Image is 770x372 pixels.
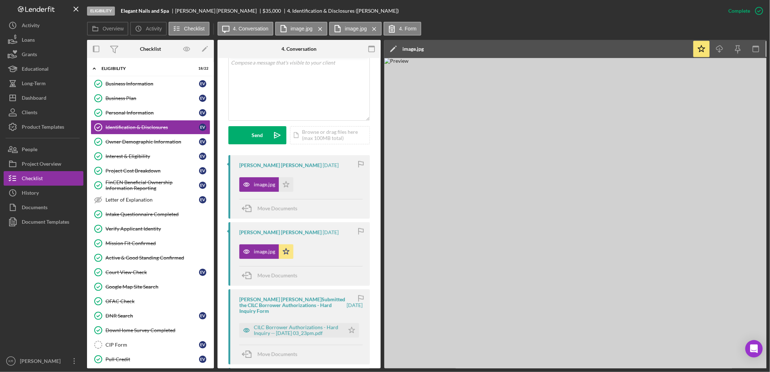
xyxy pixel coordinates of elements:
div: E V [199,356,206,363]
button: Move Documents [239,266,305,285]
a: Mission Fit Confirmed [91,236,210,251]
div: Business Plan [105,95,199,101]
button: 4. Conversation [218,22,273,36]
div: Letter of Explanation [105,197,199,203]
div: Long-Term [22,76,46,92]
div: E V [199,196,206,203]
span: Move Documents [257,351,297,357]
a: Educational [4,62,83,76]
div: Educational [22,62,49,78]
label: Checklist [184,26,205,32]
div: Mission Fit Confirmed [105,240,210,246]
div: CIP Form [105,342,199,348]
a: Verify Applicant Identity [91,222,210,236]
div: DownHome Survey Completed [105,327,210,333]
div: Identification & Disclosures [105,124,199,130]
button: People [4,142,83,157]
div: Product Templates [22,120,64,136]
button: Loans [4,33,83,47]
div: 4. Identification & Disclosures ([PERSON_NAME]) [287,8,399,14]
div: Documents [22,200,47,216]
div: E V [199,269,206,276]
div: Checklist [22,171,43,187]
button: image.jpg [275,22,328,36]
a: Letter of ExplanationEV [91,193,210,207]
div: Complete [728,4,750,18]
button: Checklist [169,22,210,36]
div: Pull Credit [105,356,199,362]
button: Project Overview [4,157,83,171]
div: [PERSON_NAME] [PERSON_NAME] Submitted the CILC Borrower Authorizations - Hard Inquiry Form [239,297,345,314]
button: Move Documents [239,345,305,363]
div: CILC Borrower Authorizations - Hard Inquiry -- [DATE] 03_23pm.pdf [254,325,341,336]
a: Active & Good Standing Confirmed [91,251,210,265]
time: 2025-09-17 19:24 [323,230,339,235]
div: Eligibility [87,7,115,16]
button: Product Templates [4,120,83,134]
a: Activity [4,18,83,33]
a: Personal InformationEV [91,106,210,120]
div: E V [199,80,206,87]
div: Court View Check [105,269,199,275]
time: 2025-09-22 23:10 [323,162,339,168]
div: [PERSON_NAME] [PERSON_NAME] [239,162,322,168]
button: 4. Form [384,22,421,36]
div: FinCEN Beneficial Ownership Information Reporting [105,179,199,191]
div: E V [199,109,206,116]
label: image.jpg [345,26,367,32]
div: Business Information [105,81,199,87]
button: Document Templates [4,215,83,229]
button: Activity [130,22,166,36]
button: CILC Borrower Authorizations - Hard Inquiry -- [DATE] 03_23pm.pdf [239,323,359,338]
a: Business PlanEV [91,91,210,106]
div: image.jpg [254,249,275,255]
div: DNR Search [105,313,199,319]
button: History [4,186,83,200]
div: Project Overview [22,157,61,173]
a: Interest & EligibilityEV [91,149,210,164]
button: image.jpg [239,244,293,259]
button: Send [228,126,286,144]
button: Long-Term [4,76,83,91]
a: Google Map Site Search [91,280,210,294]
div: [PERSON_NAME] [PERSON_NAME] [175,8,263,14]
a: Pull CreditEV [91,352,210,367]
a: Intake Questionnaire Completed [91,207,210,222]
a: Dashboard [4,91,83,105]
div: Project Cost Breakdown [105,168,199,174]
div: Active & Good Standing Confirmed [105,255,210,261]
b: Elegant Nails and Spa [121,8,169,14]
div: Personal Information [105,110,199,116]
label: image.jpg [291,26,313,32]
a: Identification & DisclosuresEV [91,120,210,135]
a: DNR SearchEV [91,309,210,323]
button: Checklist [4,171,83,186]
div: E V [199,95,206,102]
span: Move Documents [257,205,297,211]
div: Owner Demographic Information [105,139,199,145]
div: History [22,186,39,202]
a: Clients [4,105,83,120]
a: CIP FormEV [91,338,210,352]
label: Overview [103,26,124,32]
span: Move Documents [257,272,297,278]
button: image.jpg [329,22,382,36]
div: Checklist [140,46,161,52]
div: 4. Conversation [282,46,317,52]
a: OFAC Check [91,294,210,309]
div: People [22,142,37,158]
div: E V [199,312,206,319]
div: Document Templates [22,215,69,231]
button: KR[PERSON_NAME] [4,354,83,368]
div: E V [199,124,206,131]
div: image.jpg [402,46,424,52]
a: DownHome Survey Completed [91,323,210,338]
label: 4. Form [399,26,417,32]
a: Grants [4,47,83,62]
a: Documents [4,200,83,215]
div: Eligibility [102,66,190,71]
